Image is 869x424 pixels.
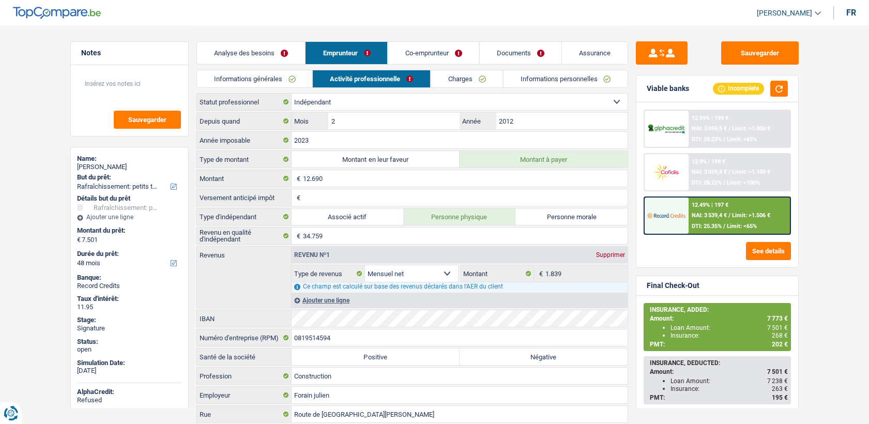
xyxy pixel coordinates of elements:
div: Refused [77,396,182,404]
span: € [77,236,81,244]
span: 202 € [772,341,788,348]
div: Insurance: [670,332,788,339]
label: Durée du prêt: [77,250,180,258]
span: 195 € [772,394,788,401]
span: / [728,169,730,175]
a: [PERSON_NAME] [749,5,821,22]
label: Montant à payer [460,151,628,168]
span: NAI: 3 059,8 € [691,169,726,175]
label: Numéro d'entreprise (RPM) [197,329,292,346]
a: Emprunteur [306,42,387,64]
a: Informations générales [197,70,313,87]
span: Limit: >1.000 € [731,125,770,132]
span: 7 501 € [767,324,788,331]
div: 12.9% | 198 € [691,158,725,165]
button: Sauvegarder [721,41,799,65]
div: Taux d'intérêt: [77,295,182,303]
label: Année imposable [197,132,292,148]
div: Revenu nº1 [292,252,332,258]
span: 268 € [772,332,788,339]
div: Banque: [77,274,182,282]
span: € [292,189,303,206]
div: PMT: [650,341,788,348]
label: Personne morale [515,208,628,225]
div: Final Check-Out [647,281,699,290]
div: Signature [77,324,182,332]
span: / [728,125,730,132]
a: Assurance [562,42,628,64]
a: Analyse des besoins [197,42,305,64]
a: Activité professionnelle [313,70,430,87]
span: Limit: >1.506 € [731,212,770,219]
div: Insurance: [670,385,788,392]
span: € [534,265,545,282]
div: 11.95 [77,303,182,311]
span: / [723,223,725,230]
img: Cofidis [647,162,685,181]
label: But du prêt: [77,173,180,181]
label: Revenus [197,247,291,259]
label: Santé de la société [197,349,292,365]
div: open [77,345,182,354]
div: PMT: [650,394,788,401]
span: DTI: 28.23% [691,136,721,143]
div: Name: [77,155,182,163]
div: INSURANCE, ADDED: [650,306,788,313]
label: Associé actif [292,208,404,225]
img: Record Credits [647,206,685,225]
label: Statut professionnel [197,94,292,110]
input: MM [328,113,459,129]
span: / [723,179,725,186]
div: Ajouter une ligne [77,214,182,221]
label: Type d'indépendant [197,208,292,225]
div: Incomplete [713,83,764,94]
label: Montant en leur faveur [292,151,460,168]
div: Viable banks [647,84,689,93]
div: [DATE] [77,367,182,375]
label: Mois [292,113,328,129]
span: Limit: >1.100 € [731,169,770,175]
div: Status: [77,338,182,346]
span: € [292,170,303,187]
img: TopCompare Logo [13,7,101,19]
label: Montant [197,170,292,187]
span: / [723,136,725,143]
h5: Notes [81,49,178,57]
span: 7 501 € [767,368,788,375]
button: See details [746,242,791,260]
label: Versement anticipé impôt [197,189,292,206]
span: DTI: 25.35% [691,223,721,230]
span: NAI: 3 539,4 € [691,212,726,219]
label: Montant du prêt: [77,226,180,235]
label: IBAN [197,310,292,327]
span: € [292,228,303,244]
span: Limit: <65% [726,223,756,230]
div: AlphaCredit: [77,388,182,396]
div: Loan Amount: [670,377,788,385]
div: 12.99% | 199 € [691,115,728,122]
div: Simulation Date: [77,359,182,367]
a: Informations personnelles [503,70,628,87]
label: Montant [461,265,534,282]
span: 7 238 € [767,377,788,385]
span: NAI: 3 059,5 € [691,125,726,132]
div: Détails but du prêt [77,194,182,203]
span: DTI: 28.22% [691,179,721,186]
input: AAAA [496,113,627,129]
label: Personne physique [404,208,516,225]
div: Loan Amount: [670,324,788,331]
div: Amount: [650,315,788,322]
label: Année [460,113,496,129]
div: [PERSON_NAME] [77,163,182,171]
div: Ajouter une ligne [292,293,628,308]
a: Documents [479,42,561,64]
label: Positive [292,349,460,365]
label: Profession [197,368,292,384]
img: AlphaCredit [647,123,685,135]
span: / [728,212,730,219]
span: Limit: <100% [726,179,759,186]
span: Sauvegarder [128,116,166,123]
div: Amount: [650,368,788,375]
span: 263 € [772,385,788,392]
label: Depuis quand [197,113,292,129]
